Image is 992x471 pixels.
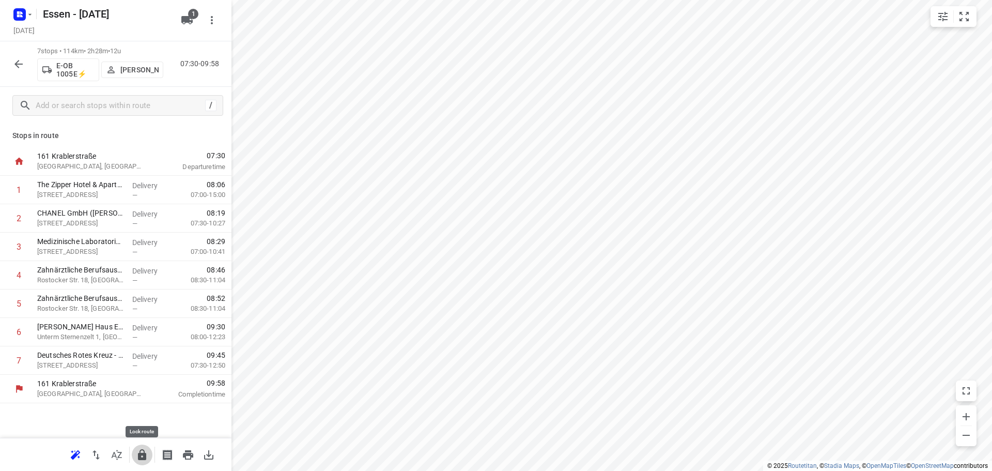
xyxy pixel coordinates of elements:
[157,162,225,172] p: Departure time
[37,350,124,360] p: Deutsches Rotes Kreuz - Hachestr. 70(Malte-Bo Lueg)
[9,24,39,36] h5: Project date
[132,237,171,248] p: Delivery
[132,209,171,219] p: Delivery
[207,179,225,190] span: 08:06
[17,214,21,223] div: 2
[174,275,225,285] p: 08:30-11:04
[132,333,137,341] span: —
[106,449,127,459] span: Sort by time window
[174,332,225,342] p: 08:00-12:23
[954,6,974,27] button: Fit zoom
[132,266,171,276] p: Delivery
[17,299,21,309] div: 5
[120,66,159,74] p: [PERSON_NAME]
[101,62,163,78] button: [PERSON_NAME]
[56,62,95,78] p: E-OB 1005E⚡
[180,58,223,69] p: 07:30-09:58
[132,294,171,305] p: Delivery
[205,100,216,111] div: /
[911,462,954,469] a: OpenStreetMap
[65,449,86,459] span: Reoptimize route
[37,161,145,172] p: [GEOGRAPHIC_DATA], [GEOGRAPHIC_DATA]
[132,362,137,370] span: —
[17,356,21,366] div: 7
[824,462,859,469] a: Stadia Maps
[37,58,99,81] button: E-OB 1005E⚡
[39,6,173,22] h5: Rename
[86,449,106,459] span: Reverse route
[157,449,178,459] span: Print shipping labels
[37,236,124,247] p: Medizinische Laboratorien Düsseldorf GmbH - Zimmerstr.(Buchhaltung)
[157,150,225,161] span: 07:30
[178,449,198,459] span: Print route
[37,293,124,303] p: Zahnärztliche Berufsausübungsgemeinschaft Dr. Dann & Kollegen([PERSON_NAME])
[174,247,225,257] p: 07:00-10:41
[132,305,137,313] span: —
[157,378,225,388] span: 09:58
[198,449,219,459] span: Download route
[174,360,225,371] p: 07:30-12:50
[207,322,225,332] span: 09:30
[174,218,225,229] p: 07:30-10:27
[174,190,225,200] p: 07:00-15:00
[866,462,906,469] a: OpenMapTiles
[767,462,988,469] li: © 2025 , © , © © contributors
[132,180,171,191] p: Delivery
[37,265,124,275] p: Zahnärztliche Berufsausübungsgemeinschaft Dr. Dann & Kollegen(Zahnärztliche Berufsausübungsgemein...
[37,332,124,342] p: Unterm Sternenzelt 1, Essen
[17,270,21,280] div: 4
[37,151,145,161] p: 161 Krablerstraße
[202,10,222,31] button: More
[37,322,124,332] p: Ronald McDonald Haus Essen(McDonald’s Kinderhilfe Stiftung)
[174,303,225,314] p: 08:30-11:04
[17,327,21,337] div: 6
[132,248,137,256] span: —
[132,191,137,199] span: —
[17,185,21,195] div: 1
[207,293,225,303] span: 08:52
[132,220,137,227] span: —
[108,47,110,55] span: •
[788,462,817,469] a: Routetitan
[37,179,124,190] p: The Zipper Hotel & Apartments GmbH(Franziska Pfaff)
[132,351,171,361] p: Delivery
[37,247,124,257] p: Zimmerstraße 19, Düsseldorf
[37,360,124,371] p: [STREET_ADDRESS]
[207,350,225,360] span: 09:45
[110,47,121,55] span: 12u
[37,303,124,314] p: Rostocker Str. 18, Düsseldorf
[37,218,124,229] p: Königstraße 5, Düsseldorf
[132,277,137,284] span: —
[36,98,205,114] input: Add or search stops within route
[37,208,124,218] p: CHANEL GmbH ([PERSON_NAME])
[931,6,977,27] div: small contained button group
[37,47,163,56] p: 7 stops • 114km • 2h28m
[933,6,953,27] button: Map settings
[188,9,198,19] span: 1
[207,236,225,247] span: 08:29
[37,389,145,399] p: [GEOGRAPHIC_DATA], [GEOGRAPHIC_DATA]
[12,130,219,141] p: Stops in route
[37,275,124,285] p: Rostocker Str. 18, Düsseldorf
[207,265,225,275] span: 08:46
[157,389,225,400] p: Completion time
[37,378,145,389] p: 161 Krablerstraße
[207,208,225,218] span: 08:19
[132,323,171,333] p: Delivery
[17,242,21,252] div: 3
[37,190,124,200] p: Pariser Str. 83 - 89, Düsseldorf
[177,10,197,31] button: 1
